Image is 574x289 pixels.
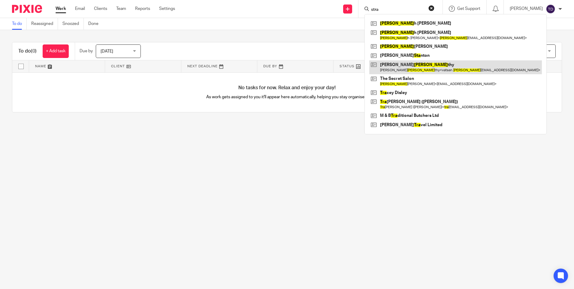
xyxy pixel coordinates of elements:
[94,6,107,12] a: Clients
[31,49,37,53] span: (0)
[88,18,103,30] a: Done
[370,7,424,13] input: Search
[80,48,93,54] p: Due by
[12,5,42,13] img: Pixie
[116,6,126,12] a: Team
[159,6,175,12] a: Settings
[546,4,555,14] img: svg%3E
[56,6,66,12] a: Work
[43,44,69,58] a: + Add task
[75,6,85,12] a: Email
[135,6,150,12] a: Reports
[18,48,37,54] h1: To do
[62,18,84,30] a: Snoozed
[510,6,543,12] p: [PERSON_NAME]
[428,5,434,11] button: Clear
[150,94,424,100] p: As work gets assigned to you it'll appear here automatically, helping you stay organised.
[101,49,113,53] span: [DATE]
[31,18,58,30] a: Reassigned
[12,85,562,91] h4: No tasks for now. Relax and enjoy your day!
[457,7,480,11] span: Get Support
[12,18,27,30] a: To do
